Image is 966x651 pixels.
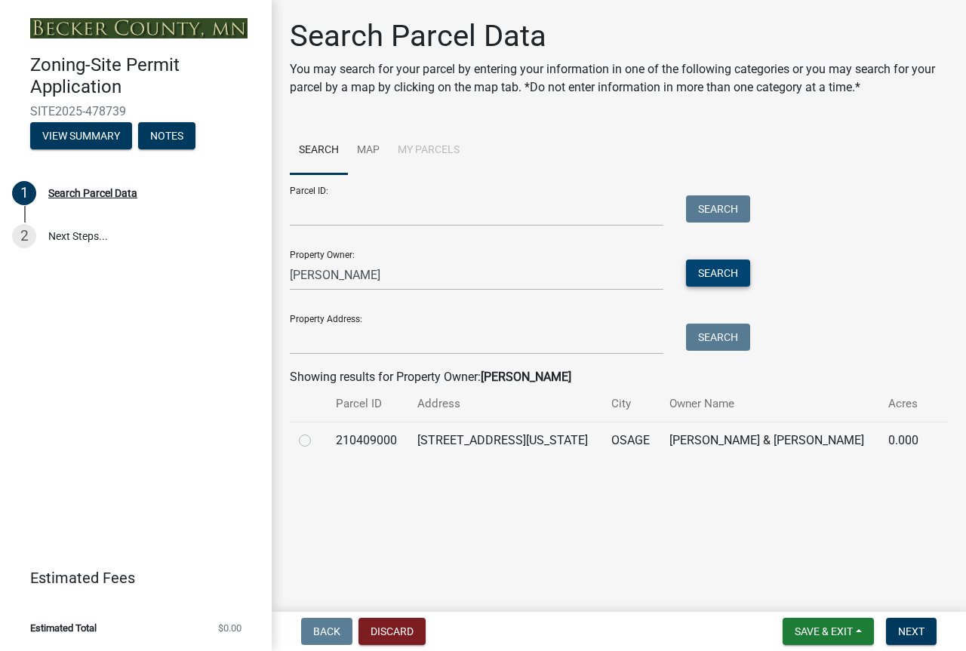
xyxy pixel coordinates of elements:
[602,386,660,422] th: City
[12,224,36,248] div: 2
[290,368,948,386] div: Showing results for Property Owner:
[138,122,195,149] button: Notes
[301,618,352,645] button: Back
[408,386,602,422] th: Address
[30,131,132,143] wm-modal-confirm: Summary
[327,422,408,459] td: 210409000
[138,131,195,143] wm-modal-confirm: Notes
[30,104,241,118] span: SITE2025-478739
[686,324,750,351] button: Search
[290,18,948,54] h1: Search Parcel Data
[290,60,948,97] p: You may search for your parcel by entering your information in one of the following categories or...
[602,422,660,459] td: OSAGE
[12,181,36,205] div: 1
[30,54,260,98] h4: Zoning-Site Permit Application
[686,195,750,223] button: Search
[30,623,97,633] span: Estimated Total
[290,127,348,175] a: Search
[327,386,408,422] th: Parcel ID
[348,127,389,175] a: Map
[783,618,874,645] button: Save & Exit
[313,625,340,637] span: Back
[686,259,750,287] button: Search
[481,370,571,384] strong: [PERSON_NAME]
[660,386,879,422] th: Owner Name
[12,563,248,593] a: Estimated Fees
[795,625,853,637] span: Save & Exit
[358,618,426,645] button: Discard
[660,422,879,459] td: [PERSON_NAME] & [PERSON_NAME]
[30,122,132,149] button: View Summary
[879,422,929,459] td: 0.000
[30,18,248,38] img: Becker County, Minnesota
[408,422,602,459] td: [STREET_ADDRESS][US_STATE]
[48,188,137,198] div: Search Parcel Data
[886,618,937,645] button: Next
[218,623,241,633] span: $0.00
[879,386,929,422] th: Acres
[898,625,924,637] span: Next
